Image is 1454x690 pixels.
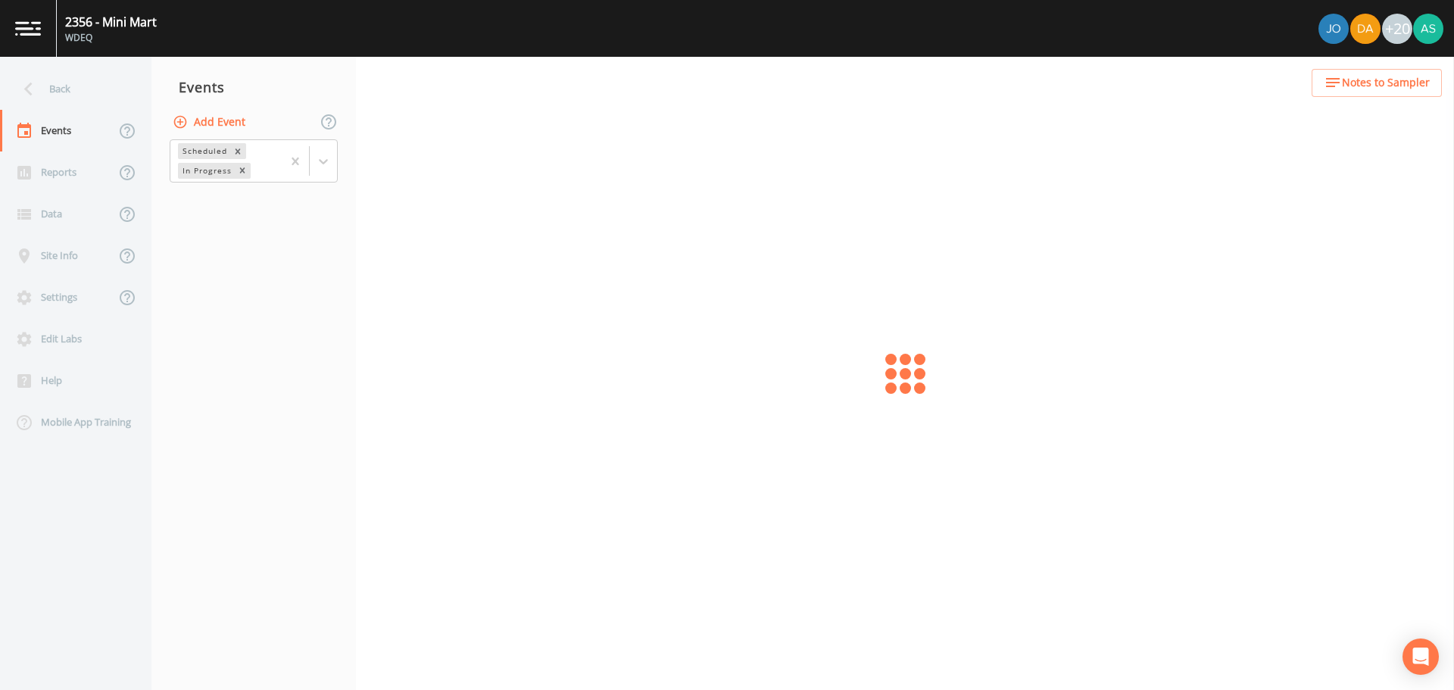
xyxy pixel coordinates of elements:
[1413,14,1443,44] img: 360e392d957c10372a2befa2d3a287f3
[1318,14,1349,44] img: d2de15c11da5451b307a030ac90baa3e
[15,21,41,36] img: logo
[229,143,246,159] div: Remove Scheduled
[1403,638,1439,675] div: Open Intercom Messenger
[1350,14,1381,44] img: a88df929eb82a4cb0272086716af702a
[151,68,356,106] div: Events
[178,163,234,179] div: In Progress
[65,31,157,45] div: WDEQ
[1312,69,1442,97] button: Notes to Sampler
[170,108,251,136] button: Add Event
[65,13,157,31] div: 2356 - Mini Mart
[234,163,251,179] div: Remove In Progress
[178,143,229,159] div: Scheduled
[1318,14,1349,44] div: Josh Watzak
[1349,14,1381,44] div: Dan Scheeler
[1342,73,1430,92] span: Notes to Sampler
[1382,14,1412,44] div: +20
